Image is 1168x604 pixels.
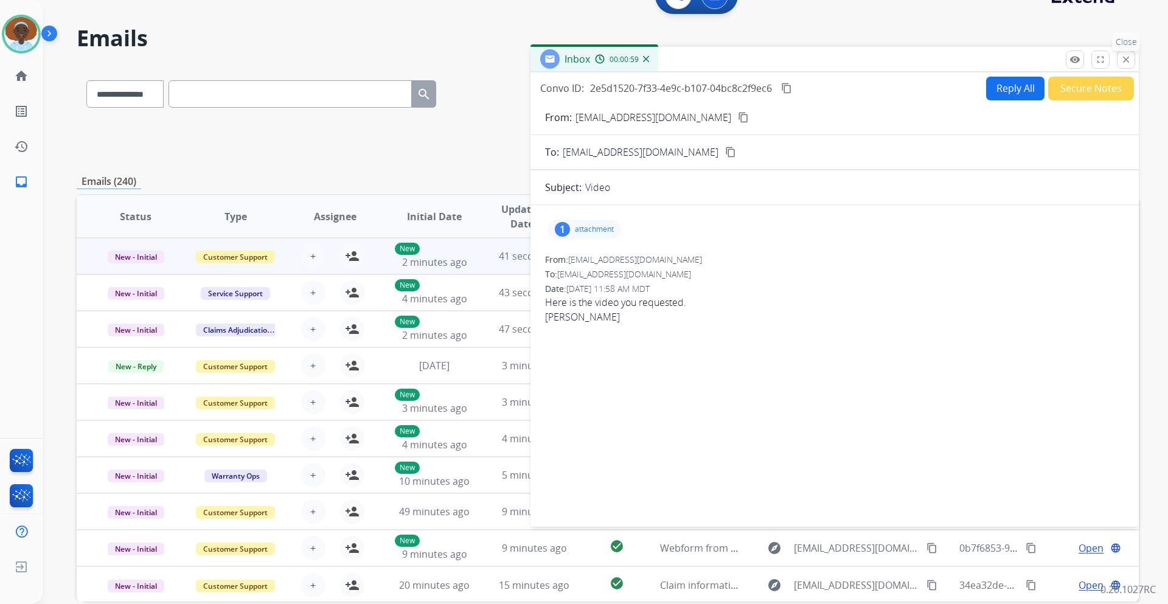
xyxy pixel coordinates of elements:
[565,52,590,66] span: Inbox
[499,322,570,336] span: 47 seconds ago
[108,324,164,336] span: New - Initial
[345,395,360,409] mat-icon: person_add
[395,279,420,291] p: New
[1110,580,1121,591] mat-icon: language
[14,104,29,119] mat-icon: list_alt
[402,292,467,305] span: 4 minutes ago
[563,145,718,159] span: [EMAIL_ADDRESS][DOMAIN_NAME]
[108,506,164,519] span: New - Initial
[395,316,420,328] p: New
[794,578,919,592] span: [EMAIL_ADDRESS][DOMAIN_NAME]
[502,468,567,482] span: 5 minutes ago
[402,255,467,269] span: 2 minutes ago
[395,243,420,255] p: New
[196,506,275,519] span: Customer Support
[310,504,316,519] span: +
[402,328,467,342] span: 2 minutes ago
[502,432,567,445] span: 4 minutes ago
[14,139,29,154] mat-icon: history
[14,69,29,83] mat-icon: home
[545,110,572,125] p: From:
[540,81,584,95] p: Convo ID:
[77,174,141,189] p: Emails (240)
[120,209,151,224] span: Status
[555,222,570,237] div: 1
[310,431,316,446] span: +
[610,576,624,591] mat-icon: check_circle
[725,147,736,158] mat-icon: content_copy
[14,175,29,189] mat-icon: inbox
[1048,77,1134,100] button: Secure Notes
[794,541,919,555] span: [EMAIL_ADDRESS][DOMAIN_NAME]
[108,251,164,263] span: New - Initial
[224,209,247,224] span: Type
[557,268,691,280] span: [EMAIL_ADDRESS][DOMAIN_NAME]
[399,505,470,518] span: 49 minutes ago
[660,578,743,592] span: Claim information
[1110,543,1121,554] mat-icon: language
[301,390,325,414] button: +
[301,280,325,305] button: +
[345,358,360,373] mat-icon: person_add
[301,244,325,268] button: +
[345,322,360,336] mat-icon: person_add
[310,395,316,409] span: +
[4,17,38,51] img: avatar
[196,580,275,592] span: Customer Support
[545,283,1124,295] div: Date:
[310,358,316,373] span: +
[402,401,467,415] span: 3 minutes ago
[502,541,567,555] span: 9 minutes ago
[1117,50,1135,69] button: Close
[495,202,550,231] span: Updated Date
[1113,33,1140,51] p: Close
[108,360,164,373] span: New - Reply
[395,425,420,437] p: New
[301,463,325,487] button: +
[660,541,936,555] span: Webform from [EMAIL_ADDRESS][DOMAIN_NAME] on [DATE]
[108,397,164,409] span: New - Initial
[301,573,325,597] button: +
[575,110,731,125] p: [EMAIL_ADDRESS][DOMAIN_NAME]
[310,578,316,592] span: +
[108,543,164,555] span: New - Initial
[502,505,567,518] span: 9 minutes ago
[301,317,325,341] button: +
[502,359,567,372] span: 3 minutes ago
[196,324,279,336] span: Claims Adjudication
[545,310,1124,324] div: [PERSON_NAME]
[575,224,614,234] p: attachment
[196,397,275,409] span: Customer Support
[545,268,1124,280] div: To:
[959,541,1145,555] span: 0b7f6853-9be0-42a0-90e5-198a6e93e88c
[1100,582,1156,597] p: 0.20.1027RC
[196,433,275,446] span: Customer Support
[399,474,470,488] span: 10 minutes ago
[77,26,1139,50] h2: Emails
[108,580,164,592] span: New - Initial
[767,541,782,555] mat-icon: explore
[610,55,639,64] span: 00:00:59
[499,249,570,263] span: 41 seconds ago
[502,395,567,409] span: 3 minutes ago
[1079,541,1104,555] span: Open
[196,251,275,263] span: Customer Support
[1026,543,1037,554] mat-icon: content_copy
[345,504,360,519] mat-icon: person_add
[310,285,316,300] span: +
[201,287,270,300] span: Service Support
[1121,54,1131,65] mat-icon: close
[399,578,470,592] span: 20 minutes ago
[1026,580,1037,591] mat-icon: content_copy
[310,468,316,482] span: +
[108,470,164,482] span: New - Initial
[301,536,325,560] button: +
[310,322,316,336] span: +
[345,541,360,555] mat-icon: person_add
[395,389,420,401] p: New
[781,83,792,94] mat-icon: content_copy
[402,547,467,561] span: 9 minutes ago
[345,249,360,263] mat-icon: person_add
[310,249,316,263] span: +
[568,254,702,265] span: [EMAIL_ADDRESS][DOMAIN_NAME]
